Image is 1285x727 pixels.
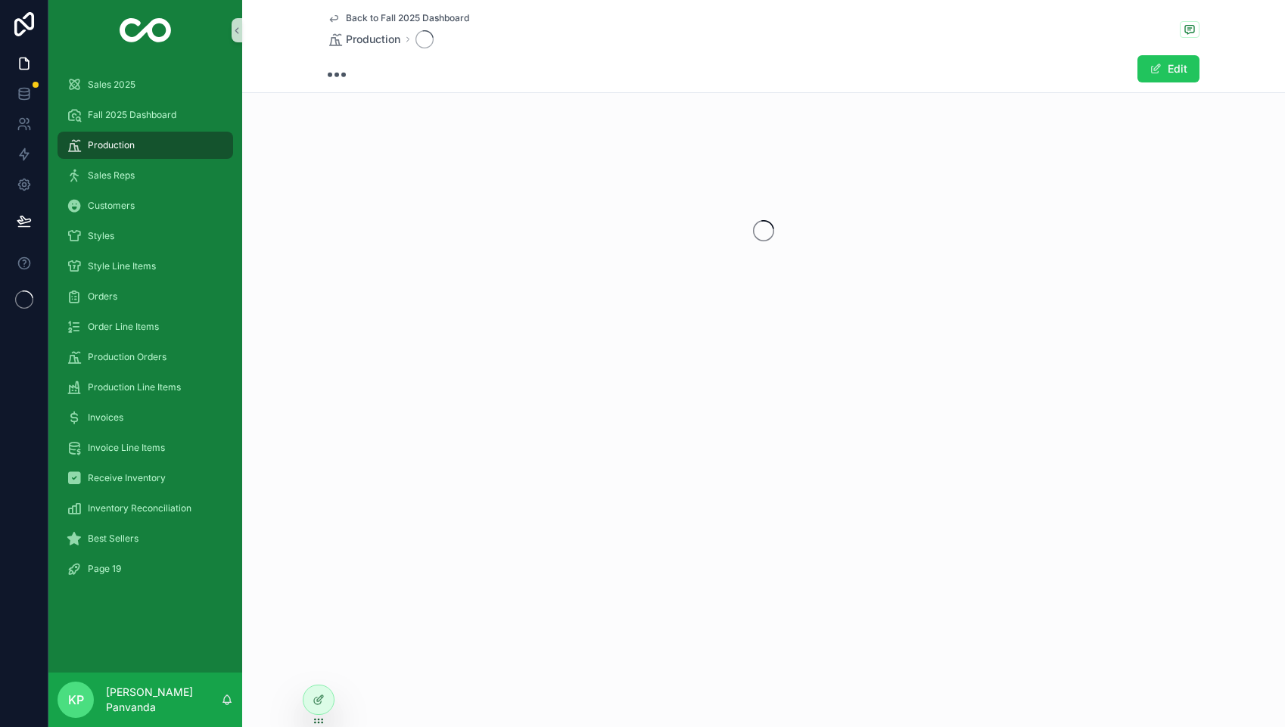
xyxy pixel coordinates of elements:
a: Receive Inventory [58,464,233,492]
span: Orders [88,290,117,303]
a: Sales 2025 [58,71,233,98]
a: Style Line Items [58,253,233,280]
a: Orders [58,283,233,310]
span: KP [68,691,84,709]
span: Production Line Items [88,381,181,393]
a: Production [58,132,233,159]
span: Invoice Line Items [88,442,165,454]
a: Styles [58,222,233,250]
span: Sales Reps [88,169,135,182]
a: Sales Reps [58,162,233,189]
span: Invoices [88,412,123,424]
a: Customers [58,192,233,219]
span: Production [346,32,400,47]
a: Page 19 [58,555,233,583]
a: Order Line Items [58,313,233,340]
a: Production Line Items [58,374,233,401]
a: Back to Fall 2025 Dashboard [328,12,469,24]
span: Receive Inventory [88,472,166,484]
span: Production [88,139,135,151]
a: Invoice Line Items [58,434,233,461]
img: App logo [120,18,172,42]
span: Order Line Items [88,321,159,333]
span: Customers [88,200,135,212]
div: scrollable content [48,61,242,602]
p: [PERSON_NAME] Panvanda [106,685,221,715]
a: Best Sellers [58,525,233,552]
a: Production [328,32,400,47]
button: Edit [1137,55,1199,82]
span: Back to Fall 2025 Dashboard [346,12,469,24]
a: Production Orders [58,343,233,371]
a: Fall 2025 Dashboard [58,101,233,129]
span: Inventory Reconciliation [88,502,191,514]
span: Page 19 [88,563,121,575]
span: Styles [88,230,114,242]
span: Production Orders [88,351,166,363]
a: Inventory Reconciliation [58,495,233,522]
span: Best Sellers [88,533,138,545]
span: Style Line Items [88,260,156,272]
a: Invoices [58,404,233,431]
span: Sales 2025 [88,79,135,91]
span: Fall 2025 Dashboard [88,109,176,121]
